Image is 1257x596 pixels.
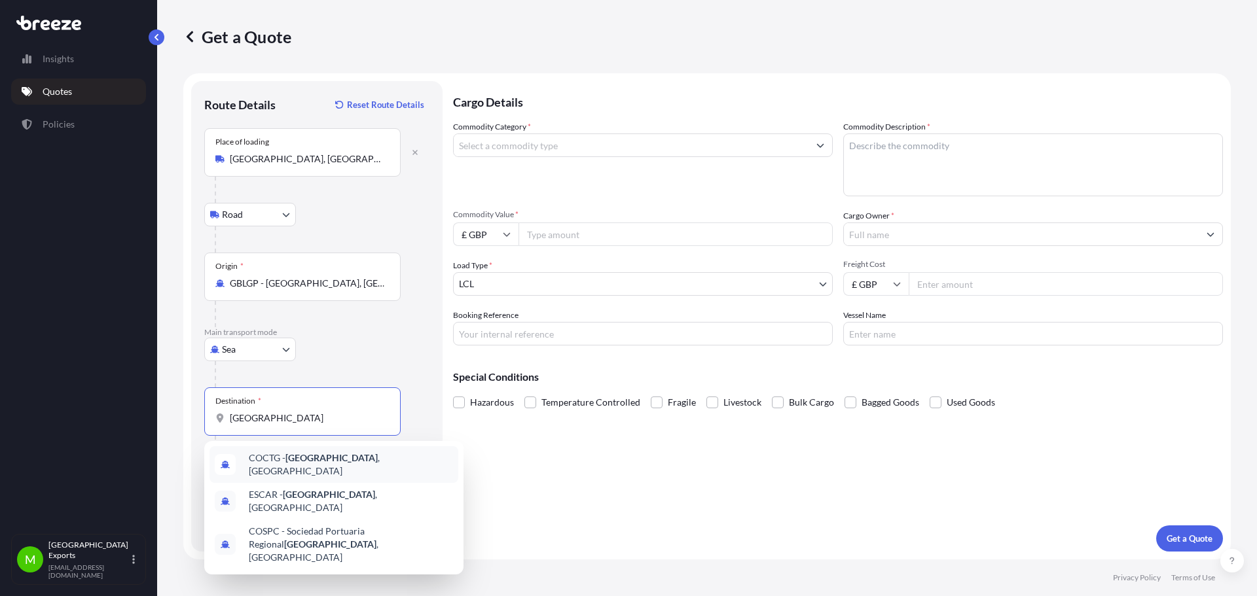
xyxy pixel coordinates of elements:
[909,272,1223,296] input: Enter amount
[453,259,492,272] span: Load Type
[453,309,519,322] label: Booking Reference
[204,441,464,574] div: Show suggestions
[284,538,376,550] b: [GEOGRAPHIC_DATA]
[204,327,429,338] p: Main transport mode
[215,261,244,272] div: Origin
[48,563,130,579] p: [EMAIL_ADDRESS][DOMAIN_NAME]
[183,26,291,47] p: Get a Quote
[843,120,930,133] label: Commodity Description
[249,488,453,514] span: ESCAR - , [GEOGRAPHIC_DATA]
[844,222,1199,246] input: Full name
[789,393,834,412] span: Bulk Cargo
[48,540,130,561] p: [GEOGRAPHIC_DATA] Exports
[222,208,243,221] span: Road
[204,338,296,361] button: Select transport
[230,277,384,290] input: Origin
[809,133,832,157] button: Show suggestions
[843,209,894,222] label: Cargo Owner
[43,52,74,65] p: Insights
[1167,532,1212,545] p: Get a Quote
[723,393,761,412] span: Livestock
[519,222,833,246] input: Type amount
[283,489,375,500] b: [GEOGRAPHIC_DATA]
[454,133,809,157] input: Select a commodity type
[668,393,696,412] span: Fragile
[25,553,36,566] span: M
[541,393,640,412] span: Temperature Controlled
[1199,222,1222,246] button: Show suggestions
[43,85,72,98] p: Quotes
[215,137,269,147] div: Place of loading
[843,322,1223,345] input: Enter name
[222,343,236,356] span: Sea
[215,396,261,406] div: Destination
[285,452,378,463] b: [GEOGRAPHIC_DATA]
[453,322,833,345] input: Your internal reference
[347,98,424,111] p: Reset Route Details
[230,152,384,166] input: Place of loading
[230,412,384,425] input: Destination
[947,393,995,412] span: Used Goods
[453,209,833,220] span: Commodity Value
[453,81,1223,120] p: Cargo Details
[453,120,531,133] label: Commodity Category
[204,203,296,226] button: Select transport
[470,393,514,412] span: Hazardous
[249,451,453,478] span: COCTG - , [GEOGRAPHIC_DATA]
[1113,572,1161,583] p: Privacy Policy
[453,372,1223,382] p: Special Conditions
[843,259,1223,270] span: Freight Cost
[1171,572,1215,583] p: Terms of Use
[459,277,474,290] span: LCL
[249,525,453,564] span: COSPC - Sociedad Portuaria Regional , [GEOGRAPHIC_DATA]
[43,118,75,131] p: Policies
[862,393,919,412] span: Bagged Goods
[204,97,276,113] p: Route Details
[843,309,886,322] label: Vessel Name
